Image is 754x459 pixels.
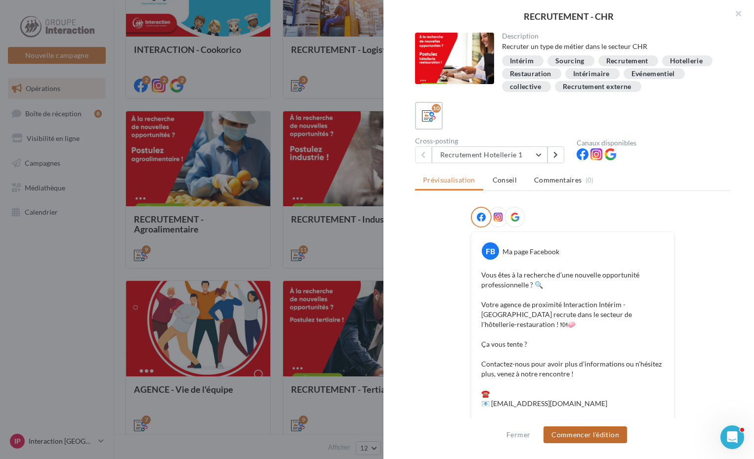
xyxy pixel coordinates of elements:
div: Recrutement externe [563,83,631,91]
div: Sourcing [555,57,585,65]
span: Conseil [493,176,517,184]
div: Intérimaire [573,70,610,78]
div: Hotellerie [670,57,703,65]
div: Description [502,33,723,40]
div: RECRUTEMENT - CHR [399,12,738,21]
div: FB [482,242,499,260]
div: Recruter un type de métier dans le secteur CHR [502,42,723,51]
div: 10 [432,104,441,113]
iframe: Intercom live chat [720,425,744,449]
span: Commentaires [534,175,582,185]
p: Vous êtes à la recherche d’une nouvelle opportunité professionnelle ? 🔍 Votre agence de proximité... [481,270,664,409]
button: Recrutement Hotellerie 1 [432,146,547,163]
button: Fermer [503,429,534,441]
div: Cross-posting [415,138,569,144]
div: Ma page Facebook [503,247,559,257]
button: Commencer l'édition [544,426,627,443]
div: Intérim [510,57,534,65]
div: Canaux disponibles [577,139,730,146]
div: Evénementiel [631,70,675,78]
div: Recrutement [606,57,648,65]
div: Restauration [510,70,551,78]
div: collective [510,83,542,91]
span: (0) [586,176,594,184]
